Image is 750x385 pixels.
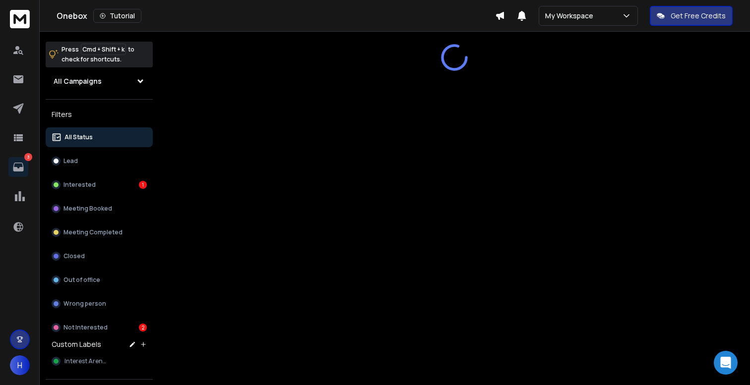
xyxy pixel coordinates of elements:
button: Lead [46,151,153,171]
button: Interest Arena [46,351,153,371]
button: Wrong person [46,294,153,314]
button: Interested1 [46,175,153,195]
button: Out of office [46,270,153,290]
p: Interested [63,181,96,189]
p: Meeting Booked [63,205,112,213]
h3: Filters [46,108,153,121]
div: 1 [139,181,147,189]
p: Press to check for shortcuts. [62,45,134,64]
button: Get Free Credits [650,6,733,26]
span: Interest Arena [64,357,107,365]
h3: Custom Labels [52,339,101,349]
p: Wrong person [63,300,106,308]
h1: All Campaigns [54,76,102,86]
p: All Status [64,133,93,141]
div: Onebox [57,9,495,23]
button: Meeting Booked [46,199,153,219]
p: Get Free Credits [671,11,726,21]
p: Out of office [63,276,100,284]
button: H [10,355,30,375]
button: Tutorial [93,9,141,23]
button: All Campaigns [46,71,153,91]
a: 3 [8,157,28,177]
button: Not Interested2 [46,318,153,337]
div: Open Intercom Messenger [714,351,738,375]
button: Meeting Completed [46,222,153,242]
span: Cmd + Shift + k [81,44,126,55]
p: Not Interested [63,324,108,331]
p: Meeting Completed [63,228,123,236]
button: All Status [46,127,153,147]
p: My Workspace [545,11,597,21]
p: Closed [63,252,85,260]
div: 2 [139,324,147,331]
p: Lead [63,157,78,165]
p: 3 [24,153,32,161]
button: Closed [46,246,153,266]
